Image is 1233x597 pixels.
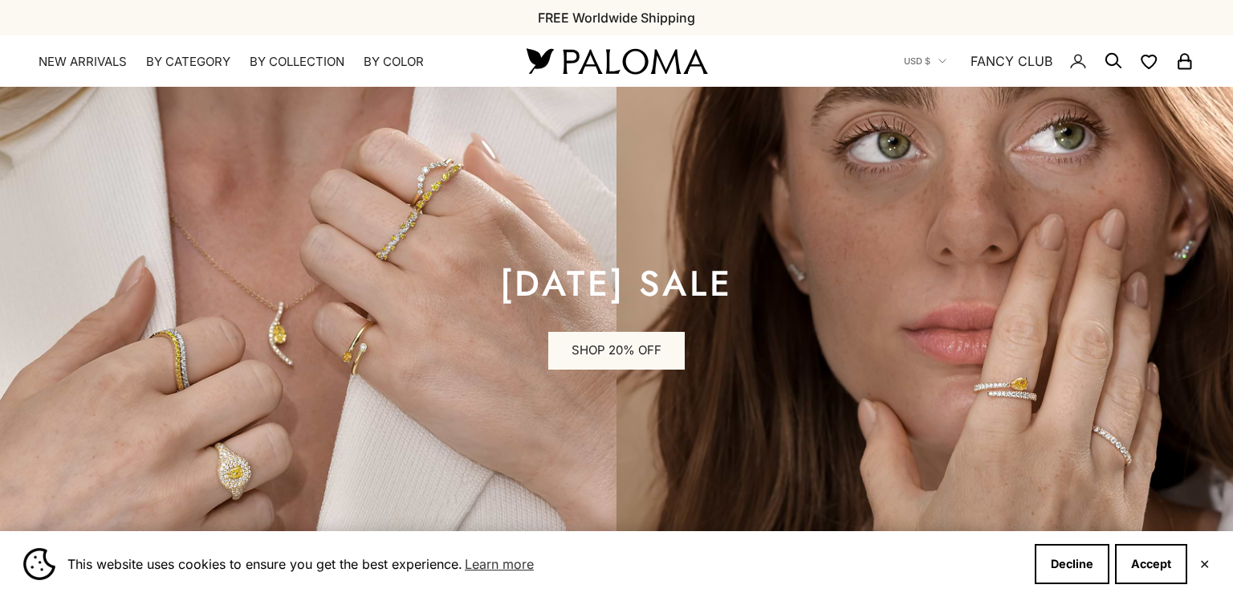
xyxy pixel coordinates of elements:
[500,268,733,300] p: [DATE] sale
[1035,544,1109,584] button: Decline
[67,552,1022,576] span: This website uses cookies to ensure you get the best experience.
[1199,559,1210,569] button: Close
[39,54,127,70] a: NEW ARRIVALS
[904,35,1194,87] nav: Secondary navigation
[971,51,1052,72] a: FANCY CLUB
[250,54,344,70] summary: By Collection
[548,332,685,370] a: SHOP 20% OFF
[39,54,488,70] nav: Primary navigation
[538,7,695,28] p: FREE Worldwide Shipping
[1115,544,1187,584] button: Accept
[146,54,230,70] summary: By Category
[23,548,55,580] img: Cookie banner
[904,54,946,68] button: USD $
[462,552,536,576] a: Learn more
[904,54,930,68] span: USD $
[364,54,424,70] summary: By Color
